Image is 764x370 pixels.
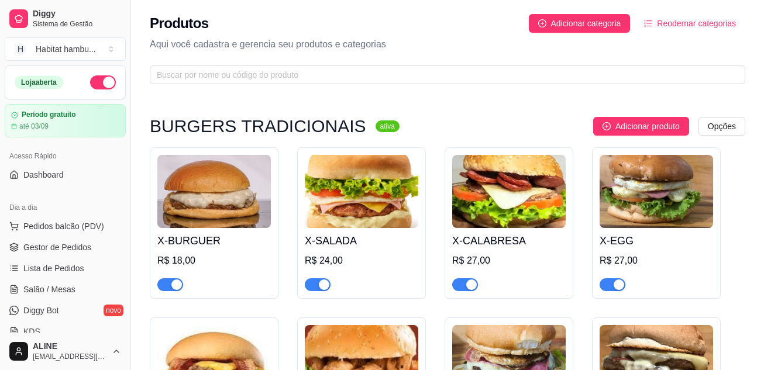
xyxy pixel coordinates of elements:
[615,120,680,133] span: Adicionar produto
[551,17,621,30] span: Adicionar categoria
[5,165,126,184] a: Dashboard
[5,301,126,320] a: Diggy Botnovo
[5,37,126,61] button: Select a team
[5,259,126,278] a: Lista de Pedidos
[36,43,96,55] div: Habitat hambu ...
[23,169,64,181] span: Dashboard
[657,17,736,30] span: Reodernar categorias
[157,233,271,249] h4: X-BURGUER
[33,9,121,19] span: Diggy
[90,75,116,89] button: Alterar Status
[593,117,689,136] button: Adicionar produto
[157,254,271,268] div: R$ 18,00
[23,283,75,295] span: Salão / Mesas
[33,19,121,29] span: Sistema de Gestão
[644,19,652,27] span: ordered-list
[5,5,126,33] a: DiggySistema de Gestão
[305,254,418,268] div: R$ 24,00
[15,43,26,55] span: H
[23,241,91,253] span: Gestor de Pedidos
[5,198,126,217] div: Dia a dia
[23,305,59,316] span: Diggy Bot
[698,117,745,136] button: Opções
[157,155,271,228] img: product-image
[5,217,126,236] button: Pedidos balcão (PDV)
[19,122,49,131] article: até 03/09
[5,104,126,137] a: Período gratuitoaté 03/09
[15,76,63,89] div: Loja aberta
[452,155,566,228] img: product-image
[600,233,713,249] h4: X-EGG
[5,238,126,257] a: Gestor de Pedidos
[538,19,546,27] span: plus-circle
[600,254,713,268] div: R$ 27,00
[5,322,126,341] a: KDS
[376,120,400,132] sup: ativa
[452,254,566,268] div: R$ 27,00
[23,220,104,232] span: Pedidos balcão (PDV)
[22,110,76,119] article: Período gratuito
[603,122,611,130] span: plus-circle
[5,337,126,365] button: ALINE[EMAIL_ADDRESS][DOMAIN_NAME]
[5,147,126,165] div: Acesso Rápido
[33,352,107,361] span: [EMAIL_ADDRESS][DOMAIN_NAME]
[529,14,631,33] button: Adicionar categoria
[150,14,209,33] h2: Produtos
[157,68,729,81] input: Buscar por nome ou código do produto
[33,341,107,352] span: ALINE
[635,14,745,33] button: Reodernar categorias
[600,155,713,228] img: product-image
[150,119,366,133] h3: BURGERS TRADICIONAIS
[150,37,745,51] p: Aqui você cadastra e gerencia seu produtos e categorias
[305,233,418,249] h4: X-SALADA
[708,120,736,133] span: Opções
[452,233,566,249] h4: X-CALABRESA
[23,326,40,337] span: KDS
[5,280,126,299] a: Salão / Mesas
[305,155,418,228] img: product-image
[23,262,84,274] span: Lista de Pedidos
